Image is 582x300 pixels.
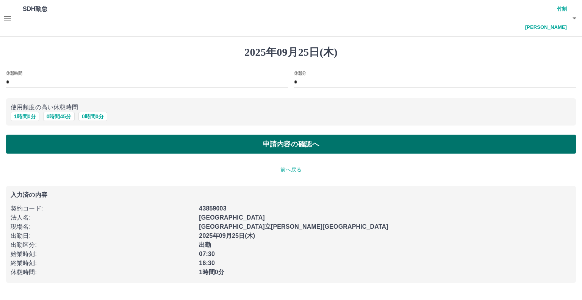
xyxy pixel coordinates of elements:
[199,223,388,230] b: [GEOGRAPHIC_DATA]立[PERSON_NAME][GEOGRAPHIC_DATA]
[11,231,194,240] p: 出勤日 :
[199,251,215,257] b: 07:30
[6,135,576,154] button: 申請内容の確認へ
[11,192,571,198] p: 入力済の内容
[6,70,22,76] label: 休憩時間
[294,70,306,76] label: 休憩分
[11,213,194,222] p: 法人名 :
[78,112,107,121] button: 0時間0分
[199,260,215,266] b: 16:30
[11,259,194,268] p: 終業時刻 :
[43,112,75,121] button: 0時間45分
[11,250,194,259] p: 始業時刻 :
[199,232,255,239] b: 2025年09月25日(木)
[199,242,211,248] b: 出勤
[6,46,576,59] h1: 2025年09月25日(木)
[11,103,571,112] p: 使用頻度の高い休憩時間
[11,112,39,121] button: 1時間0分
[11,204,194,213] p: 契約コード :
[11,268,194,277] p: 休憩時間 :
[199,205,226,212] b: 43859003
[6,166,576,174] p: 前へ戻る
[11,222,194,231] p: 現場名 :
[11,240,194,250] p: 出勤区分 :
[199,269,224,275] b: 1時間0分
[199,214,265,221] b: [GEOGRAPHIC_DATA]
